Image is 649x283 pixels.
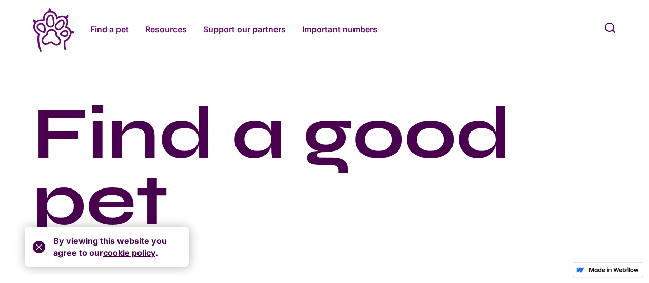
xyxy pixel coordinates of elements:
[145,23,187,35] a: Resources
[33,99,616,232] h1: Find a good pet
[588,267,639,272] img: Made in Webflow
[103,248,155,258] a: cookie policy
[203,23,286,35] a: Support our partners
[53,235,181,258] div: By viewing this website you agree to our .
[90,23,129,35] a: Find a pet
[302,23,378,35] a: Important numbers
